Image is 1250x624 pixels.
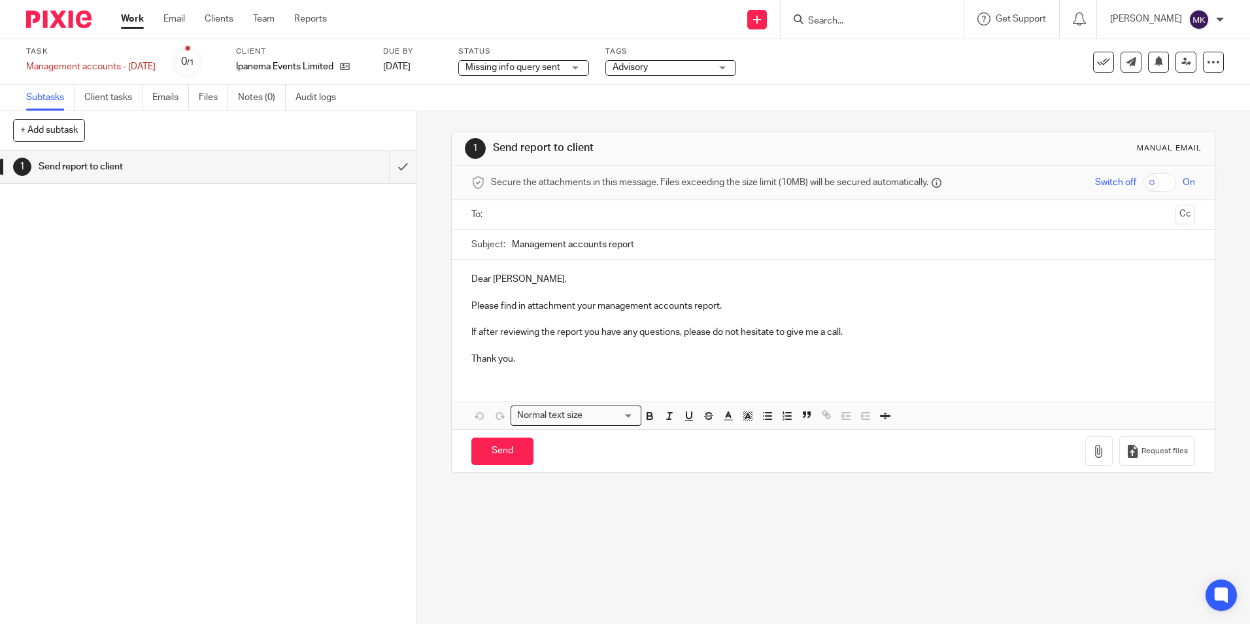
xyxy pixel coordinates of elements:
label: Tags [605,46,736,57]
a: Reports [294,12,327,26]
div: Manual email [1137,143,1202,154]
a: Files [199,85,228,111]
a: Clients [205,12,233,26]
span: Switch off [1095,176,1136,189]
input: Send [471,438,533,466]
p: If after reviewing the report you have any questions, please do not hesitate to give me a call. [471,326,1194,339]
label: To: [471,208,486,221]
img: Pixie [26,10,92,28]
span: Missing info query sent [465,63,560,72]
a: Client tasks [84,85,143,111]
a: Audit logs [296,85,346,111]
h1: Send report to client [493,141,861,155]
a: Team [253,12,275,26]
button: + Add subtask [13,119,85,141]
img: svg%3E [1189,9,1209,30]
span: On [1183,176,1195,189]
p: Ipanema Events Limited [236,60,333,73]
button: Cc [1175,205,1195,224]
div: Management accounts - August 2025 [26,60,156,73]
a: Work [121,12,144,26]
span: [DATE] [383,62,411,71]
input: Search for option [586,409,633,423]
h1: Send report to client [39,157,263,177]
small: /1 [187,59,194,66]
span: Get Support [996,14,1046,24]
span: Request files [1141,446,1188,457]
p: Dear [PERSON_NAME], [471,273,1194,286]
div: Management accounts - [DATE] [26,60,156,73]
a: Notes (0) [238,85,286,111]
a: Subtasks [26,85,75,111]
label: Due by [383,46,442,57]
p: Please find in attachment your management accounts report. [471,300,1194,313]
input: Search [807,16,924,27]
p: Thank you. [471,353,1194,366]
div: 0 [181,54,194,69]
span: Normal text size [514,409,585,423]
label: Task [26,46,156,57]
label: Status [458,46,589,57]
div: 1 [13,158,31,176]
label: Subject: [471,238,505,251]
label: Client [236,46,367,57]
div: 1 [465,138,486,159]
p: [PERSON_NAME] [1110,12,1182,26]
button: Request files [1119,436,1195,466]
span: Secure the attachments in this message. Files exceeding the size limit (10MB) will be secured aut... [491,176,928,189]
span: Advisory [613,63,648,72]
div: Search for option [511,406,641,426]
a: Email [163,12,185,26]
a: Emails [152,85,189,111]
